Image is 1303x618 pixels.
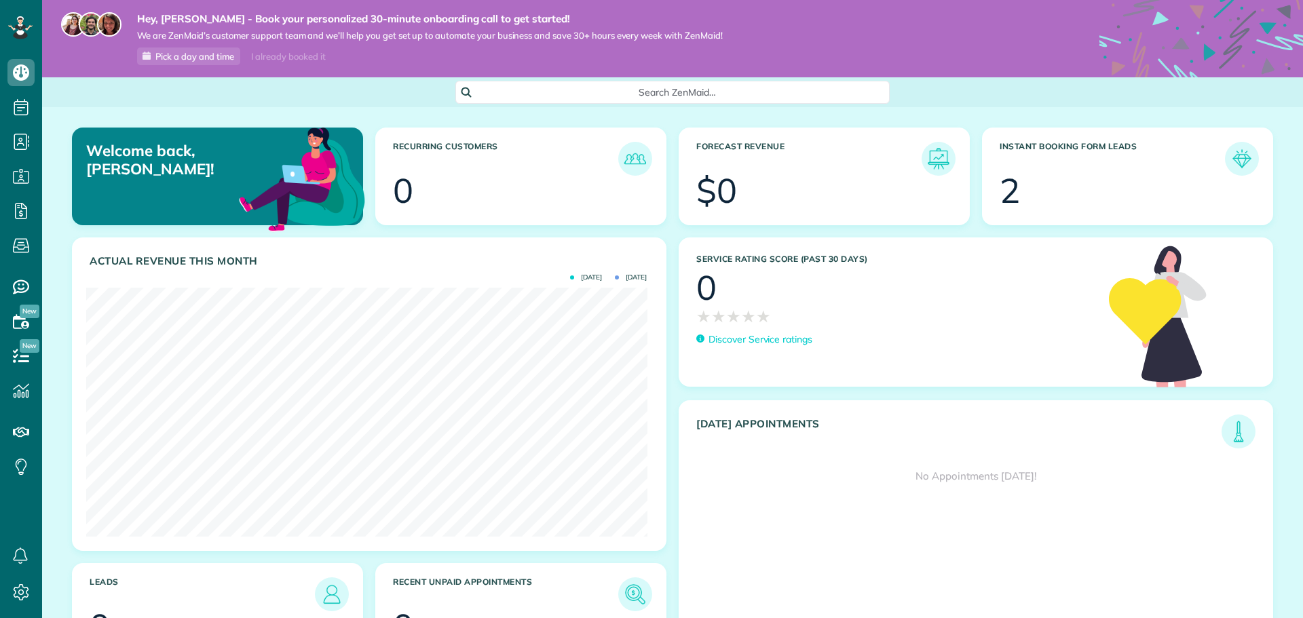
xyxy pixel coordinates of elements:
span: ★ [741,305,756,328]
span: [DATE] [615,274,647,281]
h3: Forecast Revenue [696,142,922,176]
div: 0 [393,174,413,208]
span: New [20,339,39,353]
img: maria-72a9807cf96188c08ef61303f053569d2e2a8a1cde33d635c8a3ac13582a053d.jpg [61,12,86,37]
img: jorge-587dff0eeaa6aab1f244e6dc62b8924c3b6ad411094392a53c71c6c4a576187d.jpg [79,12,103,37]
p: Welcome back, [PERSON_NAME]! [86,142,270,178]
img: icon_unpaid_appointments-47b8ce3997adf2238b356f14209ab4cced10bd1f174958f3ca8f1d0dd7fffeee.png [622,581,649,608]
p: Discover Service ratings [709,332,812,347]
img: icon_form_leads-04211a6a04a5b2264e4ee56bc0799ec3eb69b7e499cbb523a139df1d13a81ae0.png [1228,145,1255,172]
h3: Instant Booking Form Leads [1000,142,1225,176]
h3: Recurring Customers [393,142,618,176]
img: dashboard_welcome-42a62b7d889689a78055ac9021e634bf52bae3f8056760290aed330b23ab8690.png [236,112,368,244]
img: icon_todays_appointments-901f7ab196bb0bea1936b74009e4eb5ffbc2d2711fa7634e0d609ed5ef32b18b.png [1225,418,1252,445]
span: ★ [726,305,741,328]
img: michelle-19f622bdf1676172e81f8f8fba1fb50e276960ebfe0243fe18214015130c80e4.jpg [97,12,121,37]
div: I already booked it [243,48,333,65]
a: Pick a day and time [137,47,240,65]
span: ★ [756,305,771,328]
h3: Service Rating score (past 30 days) [696,254,1095,264]
h3: [DATE] Appointments [696,418,1222,448]
div: 0 [696,271,717,305]
strong: Hey, [PERSON_NAME] - Book your personalized 30-minute onboarding call to get started! [137,12,723,26]
img: icon_leads-1bed01f49abd5b7fead27621c3d59655bb73ed531f8eeb49469d10e621d6b896.png [318,581,345,608]
h3: Actual Revenue this month [90,255,652,267]
span: New [20,305,39,318]
div: 2 [1000,174,1020,208]
img: icon_forecast_revenue-8c13a41c7ed35a8dcfafea3cbb826a0462acb37728057bba2d056411b612bbbe.png [925,145,952,172]
span: [DATE] [570,274,602,281]
h3: Leads [90,577,315,611]
img: icon_recurring_customers-cf858462ba22bcd05b5a5880d41d6543d210077de5bb9ebc9590e49fd87d84ed.png [622,145,649,172]
a: Discover Service ratings [696,332,812,347]
h3: Recent unpaid appointments [393,577,618,611]
div: $0 [696,174,737,208]
span: We are ZenMaid’s customer support team and we’ll help you get set up to automate your business an... [137,30,723,41]
span: ★ [711,305,726,328]
span: Pick a day and time [155,51,234,62]
div: No Appointments [DATE]! [679,448,1272,504]
span: ★ [696,305,711,328]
